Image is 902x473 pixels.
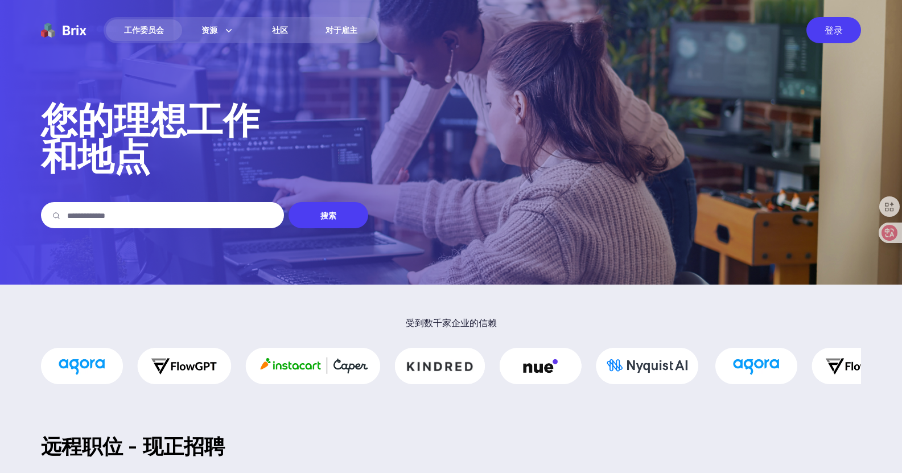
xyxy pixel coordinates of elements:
[41,434,225,459] font: 远程职位 - 现正招聘
[406,317,497,328] font: 受到数千家企业的信赖
[41,134,150,178] font: 和地点
[272,25,288,35] font: 社区
[326,25,357,35] font: 对于雇主
[825,24,843,36] font: 登录
[320,211,336,220] font: 搜索
[801,17,861,43] a: 登录
[124,25,164,35] font: 工作委员会
[41,98,260,142] font: 您的理想工作
[254,19,306,41] a: 社区
[201,25,217,35] font: 资源
[307,19,376,41] a: 对于雇主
